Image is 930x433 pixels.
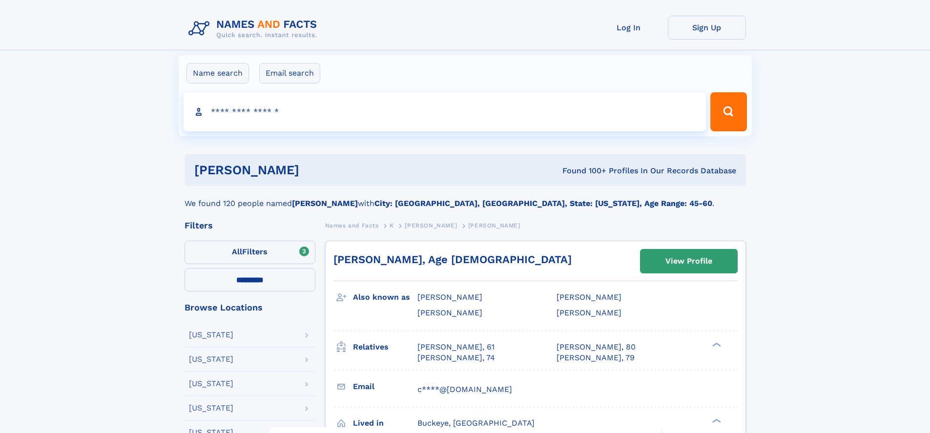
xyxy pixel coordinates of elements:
span: [PERSON_NAME] [557,292,621,302]
h3: Lived in [353,415,417,432]
span: [PERSON_NAME] [405,222,457,229]
div: ❯ [710,341,722,348]
h3: Relatives [353,339,417,355]
span: [PERSON_NAME] [417,292,482,302]
div: Browse Locations [185,303,315,312]
div: [US_STATE] [189,331,233,339]
a: K [390,219,394,231]
div: Filters [185,221,315,230]
span: [PERSON_NAME] [468,222,520,229]
label: Email search [259,63,320,83]
button: Search Button [710,92,746,131]
div: ❯ [710,417,722,424]
div: We found 120 people named with . [185,186,746,209]
div: [US_STATE] [189,380,233,388]
span: [PERSON_NAME] [417,308,482,317]
h3: Also known as [353,289,417,306]
span: Buckeye, [GEOGRAPHIC_DATA] [417,418,535,428]
label: Name search [186,63,249,83]
a: [PERSON_NAME], Age [DEMOGRAPHIC_DATA] [333,253,572,266]
div: View Profile [665,250,712,272]
b: City: [GEOGRAPHIC_DATA], [GEOGRAPHIC_DATA], State: [US_STATE], Age Range: 45-60 [374,199,712,208]
input: search input [184,92,706,131]
a: [PERSON_NAME], 61 [417,342,495,352]
a: [PERSON_NAME], 74 [417,352,495,363]
h3: Email [353,378,417,395]
a: [PERSON_NAME] [405,219,457,231]
span: [PERSON_NAME] [557,308,621,317]
a: Sign Up [668,16,746,40]
a: [PERSON_NAME], 80 [557,342,636,352]
a: [PERSON_NAME], 79 [557,352,635,363]
div: Found 100+ Profiles In Our Records Database [431,165,736,176]
a: View Profile [641,249,737,273]
span: K [390,222,394,229]
label: Filters [185,241,315,264]
a: Log In [590,16,668,40]
div: [US_STATE] [189,404,233,412]
span: All [232,247,242,256]
img: Logo Names and Facts [185,16,325,42]
div: [US_STATE] [189,355,233,363]
b: [PERSON_NAME] [292,199,358,208]
h1: [PERSON_NAME] [194,164,431,176]
a: Names and Facts [325,219,379,231]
